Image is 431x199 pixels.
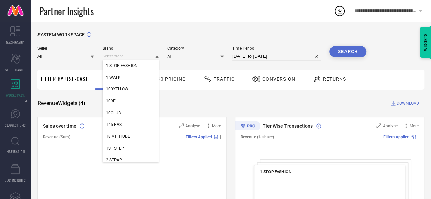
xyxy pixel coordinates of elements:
svg: Zoom [376,123,381,128]
span: SYSTEM WORKSPACE [37,32,85,37]
div: Open download list [334,5,346,17]
span: DASHBOARD [6,40,25,45]
svg: Zoom [179,123,184,128]
div: 18 ATTITUDE [103,131,159,142]
span: 1 WALK [106,75,121,80]
span: 18 ATTITUDE [106,134,130,139]
span: CDC INSIGHTS [5,178,26,183]
span: Filters Applied [383,135,410,139]
span: 1 STOP FASHION [260,169,291,174]
span: 10CLUB [106,111,121,115]
span: Filter By Use-Case [41,75,89,83]
span: 1ST STEP [106,146,124,151]
div: 2 STRAP [103,154,159,166]
span: DOWNLOAD [397,100,419,107]
span: Analyse [185,123,200,128]
div: 1 WALK [103,72,159,83]
input: Select brand [103,53,159,60]
span: Traffic [214,76,235,82]
span: SCORECARDS [5,67,26,72]
span: Returns [323,76,346,82]
div: 109F [103,95,159,107]
span: 2 STRAP [106,157,122,162]
div: 145 EAST [103,119,159,130]
span: Seller [37,46,94,51]
span: Brand [103,46,159,51]
span: Tier Wise Transactions [263,123,313,129]
span: 100YELLOW [106,87,128,92]
span: INSPIRATION [6,149,25,154]
div: 100YELLOW [103,83,159,95]
span: Analyse [383,123,398,128]
span: | [220,135,221,139]
span: 145 EAST [106,122,124,127]
span: | [418,135,419,139]
span: Revenue (Sum) [43,135,70,139]
span: Revenue (% share) [241,135,274,139]
input: Select time period [232,52,321,61]
span: Revenue Widgets ( 4 ) [37,100,86,107]
span: 109F [106,99,116,103]
span: Pricing [165,76,186,82]
span: Time Period [232,46,321,51]
span: SUGGESTIONS [5,122,26,128]
span: More [410,123,419,128]
div: Premium [235,121,260,132]
span: More [212,123,221,128]
span: Category [167,46,224,51]
button: Search [329,46,366,57]
div: 10CLUB [103,107,159,119]
span: Sales over time [43,123,76,129]
div: 1 STOP FASHION [103,60,159,71]
span: Partner Insights [39,4,94,18]
span: WORKSPACE [6,93,25,98]
span: 1 STOP FASHION [106,63,138,68]
span: Filters Applied [186,135,212,139]
span: Conversion [262,76,295,82]
div: 1ST STEP [103,143,159,154]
